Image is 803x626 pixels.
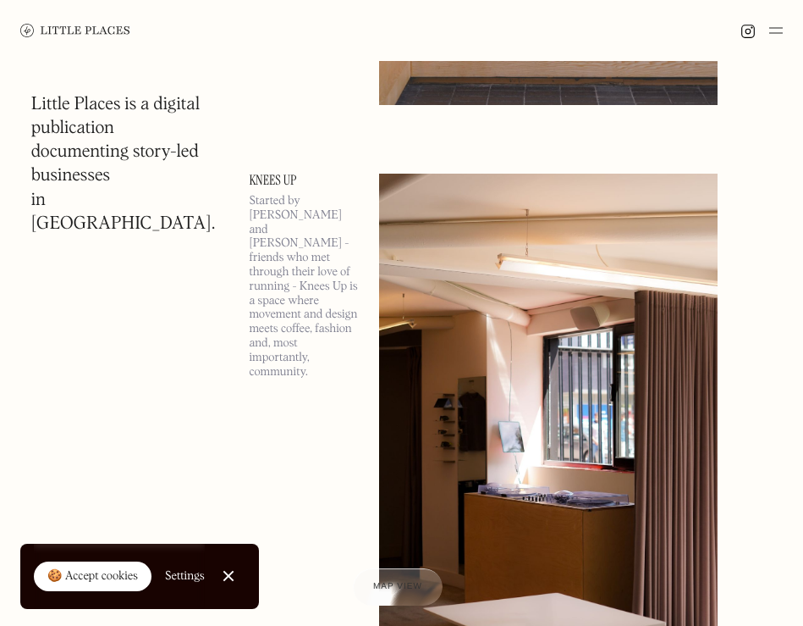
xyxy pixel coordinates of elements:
[353,568,443,606] a: Map view
[31,93,216,236] h1: Little Places is a digital publication documenting story-led businesses in [GEOGRAPHIC_DATA].
[249,194,359,379] p: Started by [PERSON_NAME] and [PERSON_NAME] - friends who met through their love of running - Knee...
[165,570,205,582] div: Settings
[47,568,138,585] div: 🍪 Accept cookies
[373,582,422,591] span: Map view
[34,562,151,592] a: 🍪 Accept cookies
[165,557,205,596] a: Settings
[249,174,359,187] a: Knees Up
[212,559,245,593] a: Close Cookie Popup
